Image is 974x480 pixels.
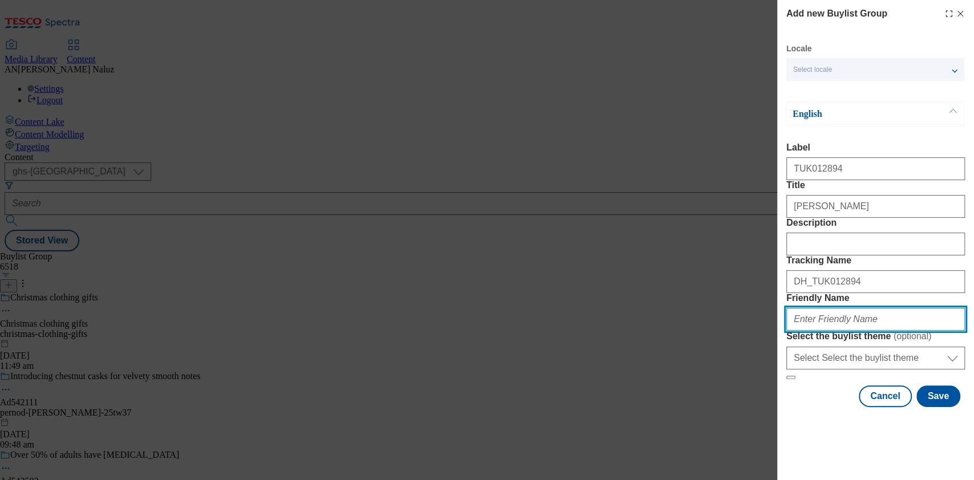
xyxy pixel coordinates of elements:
input: Enter Title [786,195,965,218]
input: Enter Friendly Name [786,308,965,331]
label: Label [786,143,965,153]
button: Cancel [859,385,911,407]
label: Tracking Name [786,255,965,266]
span: Select locale [793,66,832,74]
input: Enter Label [786,157,965,180]
p: English [793,108,912,120]
input: Enter Description [786,233,965,255]
span: ( optional ) [894,331,932,341]
input: Enter Tracking Name [786,270,965,293]
h4: Add new Buylist Group [786,7,887,21]
button: Save [916,385,960,407]
label: Friendly Name [786,293,965,303]
label: Title [786,180,965,190]
label: Locale [786,46,811,52]
label: Description [786,218,965,228]
button: Select locale [786,58,964,81]
label: Select the buylist theme [786,331,965,342]
div: Modal [786,7,965,407]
